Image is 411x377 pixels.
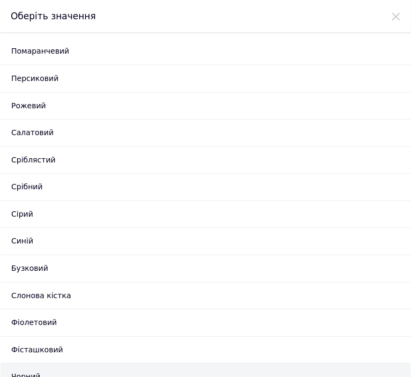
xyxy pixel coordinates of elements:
[1,93,410,120] li: Рожевий
[1,65,410,93] li: Персиковий
[1,147,410,174] li: Сріблястий
[1,120,410,147] li: Салатовий
[1,201,410,228] li: Сірий
[1,228,410,255] li: Синій
[1,174,410,201] li: Срібний
[1,337,410,364] li: Фісташковий
[1,255,410,283] li: Бузковий
[1,309,410,337] li: Фіолетовий
[1,38,410,65] li: Помаранчевий
[1,283,410,310] li: Слонова кістка
[11,11,96,21] span: Оберіть значення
